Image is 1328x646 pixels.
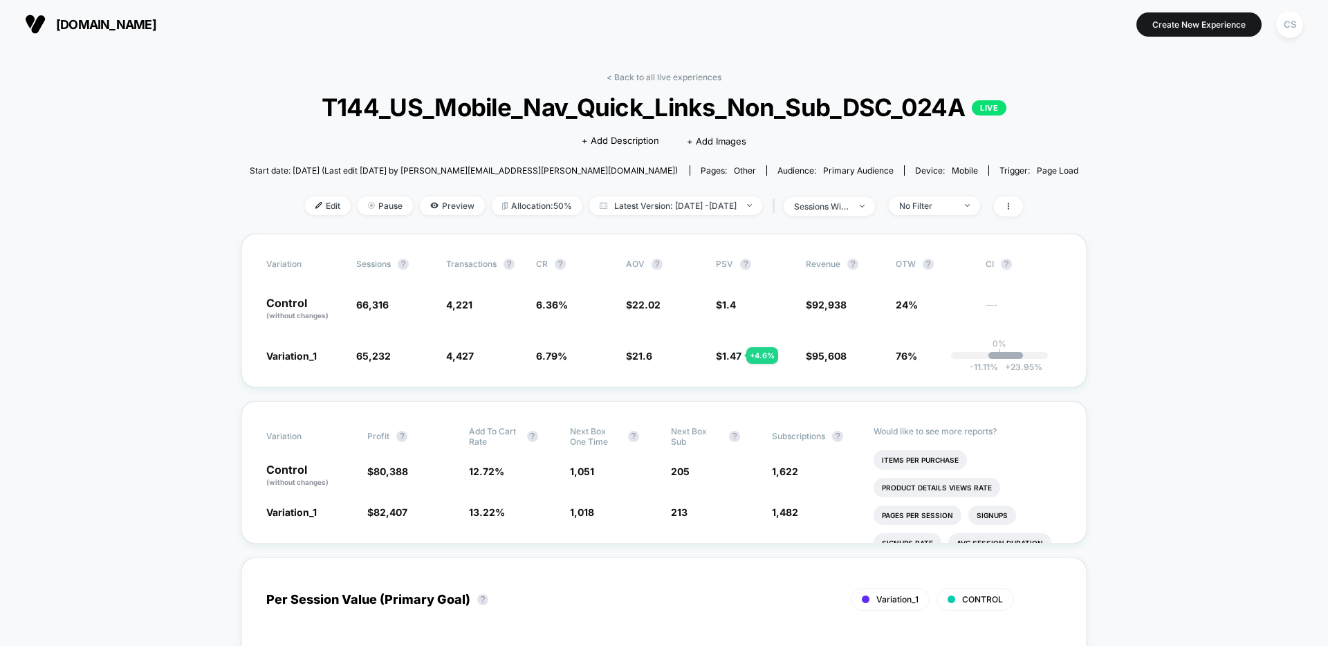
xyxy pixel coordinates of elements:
[986,301,1062,321] span: ---
[607,72,721,82] a: < Back to all live experiences
[896,350,917,362] span: 76%
[373,465,408,477] span: 80,388
[747,204,752,207] img: end
[368,202,375,209] img: end
[1276,11,1303,38] div: CS
[266,259,342,270] span: Variation
[266,426,342,447] span: Variation
[266,350,317,362] span: Variation_1
[772,465,798,477] span: 1,622
[970,362,998,372] span: -11.11 %
[1001,259,1012,270] button: ?
[632,299,661,311] span: 22.02
[600,202,607,209] img: calendar
[972,100,1006,116] p: LIVE
[952,165,978,176] span: mobile
[420,196,485,215] span: Preview
[536,350,567,362] span: 6.79 %
[492,196,582,215] span: Allocation: 50%
[446,350,474,362] span: 4,427
[896,299,918,311] span: 24%
[356,299,389,311] span: 66,316
[993,338,1006,349] p: 0%
[367,431,389,441] span: Profit
[266,464,353,488] p: Control
[729,431,740,442] button: ?
[687,136,746,147] span: + Add Images
[772,506,798,518] span: 1,482
[502,202,508,210] img: rebalance
[923,259,934,270] button: ?
[582,134,659,148] span: + Add Description
[716,259,733,269] span: PSV
[536,259,548,269] span: CR
[899,201,954,211] div: No Filter
[999,165,1078,176] div: Trigger:
[628,431,639,442] button: ?
[56,17,156,32] span: [DOMAIN_NAME]
[806,299,847,311] span: $
[469,506,505,518] span: 13.22 %
[626,299,661,311] span: $
[446,299,472,311] span: 4,221
[874,478,1000,497] li: Product Details Views Rate
[626,350,652,362] span: $
[671,465,690,477] span: 205
[504,259,515,270] button: ?
[1136,12,1262,37] button: Create New Experience
[570,426,621,447] span: Next Box One Time
[589,196,762,215] span: Latest Version: [DATE] - [DATE]
[671,506,688,518] span: 213
[716,350,741,362] span: $
[21,13,160,35] button: [DOMAIN_NAME]
[570,465,594,477] span: 1,051
[847,259,858,270] button: ?
[998,362,1042,372] span: 23.95 %
[777,165,894,176] div: Audience:
[874,426,1062,436] p: Would like to see more reports?
[398,259,409,270] button: ?
[555,259,566,270] button: ?
[266,297,342,321] p: Control
[305,196,351,215] span: Edit
[874,533,941,553] li: Signups Rate
[469,465,504,477] span: 12.72 %
[1272,10,1307,39] button: CS
[874,450,967,470] li: Items Per Purchase
[722,299,736,311] span: 1.4
[812,299,847,311] span: 92,938
[734,165,756,176] span: other
[1005,362,1011,372] span: +
[904,165,988,176] span: Device:
[477,594,488,605] button: ?
[266,478,329,486] span: (without changes)
[396,431,407,442] button: ?
[794,201,849,212] div: sessions with impression
[769,196,784,216] span: |
[291,93,1037,122] span: T144_US_Mobile_Nav_Quick_Links_Non_Sub_DSC_024A
[860,205,865,207] img: end
[746,347,778,364] div: + 4.6 %
[527,431,538,442] button: ?
[356,259,391,269] span: Sessions
[962,594,1003,605] span: CONTROL
[469,426,520,447] span: Add To Cart Rate
[25,14,46,35] img: Visually logo
[367,506,407,518] span: $
[823,165,894,176] span: Primary Audience
[250,165,678,176] span: Start date: [DATE] (Last edit [DATE] by [PERSON_NAME][EMAIL_ADDRESS][PERSON_NAME][DOMAIN_NAME])
[358,196,413,215] span: Pause
[740,259,751,270] button: ?
[367,465,408,477] span: $
[356,350,391,362] span: 65,232
[626,259,645,269] span: AOV
[965,204,970,207] img: end
[632,350,652,362] span: 21.6
[1037,165,1078,176] span: Page Load
[812,350,847,362] span: 95,608
[716,299,736,311] span: $
[876,594,919,605] span: Variation_1
[874,506,961,525] li: Pages Per Session
[772,431,825,441] span: Subscriptions
[652,259,663,270] button: ?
